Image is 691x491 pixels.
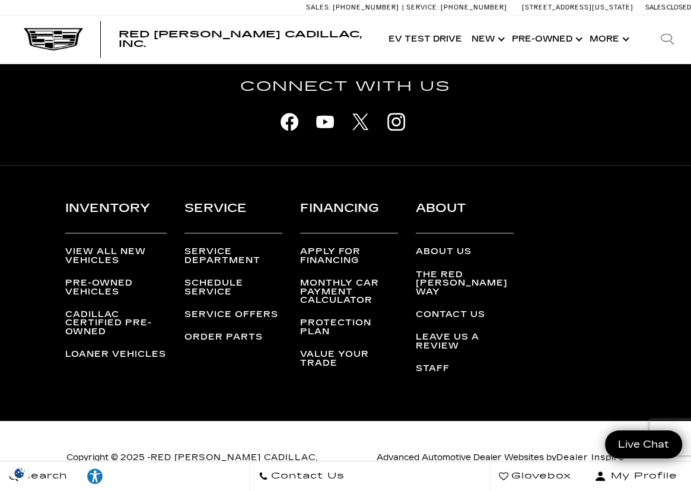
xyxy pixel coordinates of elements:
a: Staff [416,363,450,373]
span: Search [18,468,68,484]
span: Closed [667,4,691,11]
a: Dealer Inspire [556,452,625,463]
span: Contact Us [268,468,345,484]
a: Protection Plan [300,318,371,336]
a: Service Offers [184,309,278,319]
span: [PHONE_NUMBER] [441,4,507,11]
div: Search [644,15,691,63]
span: Sales: [306,4,331,11]
a: View All New Vehicles [65,246,146,265]
a: Contact Us [416,309,485,319]
a: Sales: [PHONE_NUMBER] [306,4,402,11]
span: Advanced Automotive Dealer Websites by [377,452,625,463]
span: Live Chat [612,438,675,451]
span: Red [PERSON_NAME] Cadillac, Inc. [119,28,362,49]
a: Loaner Vehicles [65,349,166,359]
a: Monthly Car Payment Calculator [300,278,379,305]
a: EV Test Drive [384,15,467,63]
div: Explore your accessibility options [77,467,113,485]
a: Live Chat [605,430,682,458]
a: Explore your accessibility options [77,461,113,491]
span: Service: [406,4,439,11]
a: About Us [416,246,472,256]
a: Service: [PHONE_NUMBER] [402,4,510,11]
a: Pre-Owned [507,15,585,63]
a: New [467,15,507,63]
a: facebook [275,107,304,137]
a: youtube [310,107,340,137]
img: Opt-Out Icon [6,467,33,479]
span: Glovebox [508,468,571,484]
a: Red [PERSON_NAME] Cadillac, Inc. [119,30,372,49]
a: X [346,107,375,137]
a: Service Department [184,246,260,265]
a: Contact Us [249,461,354,491]
a: Leave Us a Review [416,332,479,350]
a: [STREET_ADDRESS][US_STATE] [522,4,633,11]
img: Cadillac Dark Logo with Cadillac White Text [24,28,83,50]
button: More [585,15,632,63]
a: Schedule Service [184,278,243,296]
h3: Service [184,198,282,233]
span: [PHONE_NUMBER] [333,4,399,11]
a: Order Parts [184,332,263,342]
a: Pre-Owned Vehicles [65,278,133,296]
h3: About [416,198,514,233]
a: Cadillac Certified Pre-Owned [65,309,152,337]
h3: Financing [300,198,398,233]
h3: Inventory [65,198,167,233]
a: Red [PERSON_NAME] Cadillac, Inc. [66,452,318,479]
button: Open user profile menu [581,461,691,491]
a: instagram [381,107,411,137]
a: Glovebox [489,461,581,491]
a: Value Your Trade [300,349,369,368]
h4: Connect With Us [70,76,622,97]
p: Copyright © 2025 - [66,449,336,483]
a: The Red [PERSON_NAME] Way [416,270,508,297]
a: Apply for Financing [300,246,361,265]
span: My Profile [606,468,677,484]
section: Click to Open Cookie Consent Modal [6,467,33,479]
span: Sales: [645,4,667,11]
